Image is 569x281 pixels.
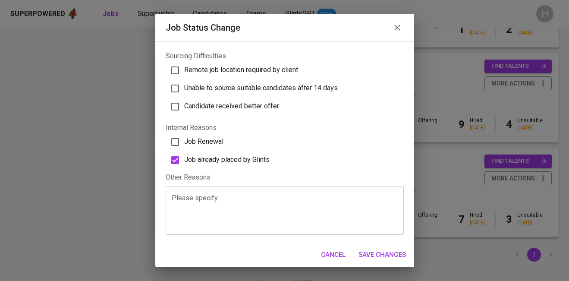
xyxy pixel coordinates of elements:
button: Save Changes [354,246,411,264]
button: Cancel [316,246,350,264]
span: Job Renewal [184,137,223,145]
span: Remote job location required by client [184,66,298,74]
p: Sourcing Difficulties [166,51,404,61]
div: Other Reasons [166,173,404,183]
span: Unable to source suitable candidates after 14 days [184,84,338,92]
span: Candidate received better offer [184,102,279,110]
span: Save Changes [358,249,406,260]
span: Job already placed by Glints [184,155,270,164]
p: Internal Reasons [166,123,404,133]
h6: Job status change [166,21,240,35]
span: Cancel [321,249,346,260]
